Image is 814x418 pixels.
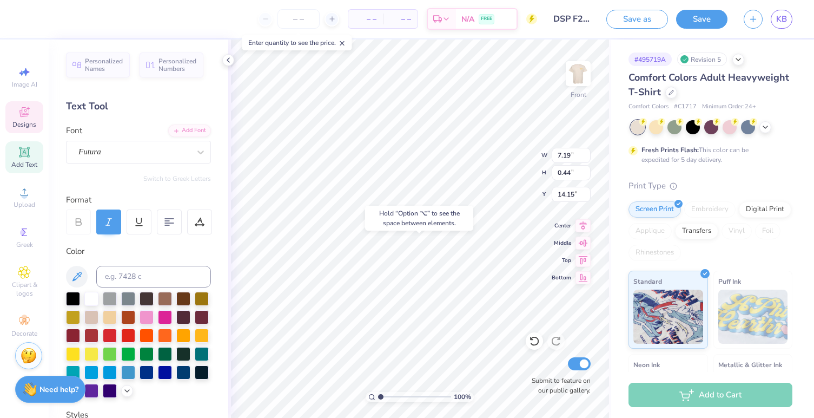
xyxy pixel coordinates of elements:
div: Hold “Option ⌥” to see the space between elements. [365,206,473,231]
div: Color [66,245,211,258]
div: Front [571,90,586,100]
label: Submit to feature on our public gallery. [526,376,591,395]
span: Image AI [12,80,37,89]
a: KB [771,10,792,29]
div: Enter quantity to see the price. [242,35,352,50]
label: Font [66,125,82,137]
input: Untitled Design [545,8,598,30]
span: Metallic & Glitter Ink [718,359,782,370]
span: Add Text [11,160,37,169]
span: Standard [633,276,662,287]
span: Comfort Colors Adult Heavyweight T-Shirt [628,71,789,99]
span: KB [776,13,787,25]
div: Screen Print [628,201,681,218]
span: Upload [14,200,35,209]
span: Clipart & logos [5,280,43,298]
input: e.g. 7428 c [96,266,211,288]
span: Comfort Colors [628,102,669,112]
div: Digital Print [739,201,791,218]
div: Transfers [675,223,718,239]
div: Foil [755,223,780,239]
span: Puff Ink [718,276,741,287]
span: 100 % [454,392,471,402]
input: – – [277,9,320,29]
div: Rhinestones [628,245,681,261]
span: Personalized Names [85,57,123,73]
span: N/A [461,14,474,25]
span: Bottom [552,274,571,282]
button: Switch to Greek Letters [143,174,211,183]
span: – – [355,14,376,25]
span: Personalized Numbers [158,57,197,73]
span: Center [552,222,571,230]
span: Designs [12,120,36,129]
div: Text Tool [66,99,211,114]
div: Print Type [628,180,792,192]
div: Vinyl [722,223,752,239]
div: # 495719A [628,53,672,66]
div: Revision 5 [677,53,727,66]
button: Save as [606,10,668,29]
span: # C1717 [674,102,697,112]
strong: Fresh Prints Flash: [641,146,699,154]
div: Add Font [168,125,211,137]
span: Greek [16,240,33,249]
button: Save [676,10,727,29]
img: Front [567,63,589,84]
div: This color can be expedited for 5 day delivery. [641,145,775,165]
img: Standard [633,290,703,344]
img: Puff Ink [718,290,788,344]
span: FREE [481,15,492,23]
span: – – [389,14,411,25]
span: Minimum Order: 24 + [702,102,756,112]
span: Neon Ink [633,359,660,370]
span: Top [552,257,571,264]
div: Format [66,194,212,206]
div: Applique [628,223,672,239]
span: Middle [552,239,571,247]
span: Decorate [11,329,37,338]
div: Embroidery [684,201,736,218]
strong: Need help? [39,384,78,395]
